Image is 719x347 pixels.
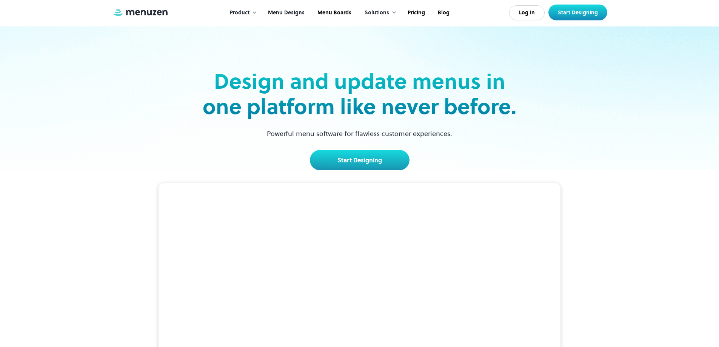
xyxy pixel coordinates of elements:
[509,5,545,20] a: Log In
[200,69,519,119] h2: Design and update menus in one platform like never before.
[548,5,607,20] a: Start Designing
[222,1,261,25] div: Product
[257,128,462,139] p: Powerful menu software for flawless customer experiences.
[431,1,455,25] a: Blog
[310,1,357,25] a: Menu Boards
[261,1,310,25] a: Menu Designs
[365,9,389,17] div: Solutions
[357,1,400,25] div: Solutions
[310,150,410,170] a: Start Designing
[400,1,431,25] a: Pricing
[230,9,249,17] div: Product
